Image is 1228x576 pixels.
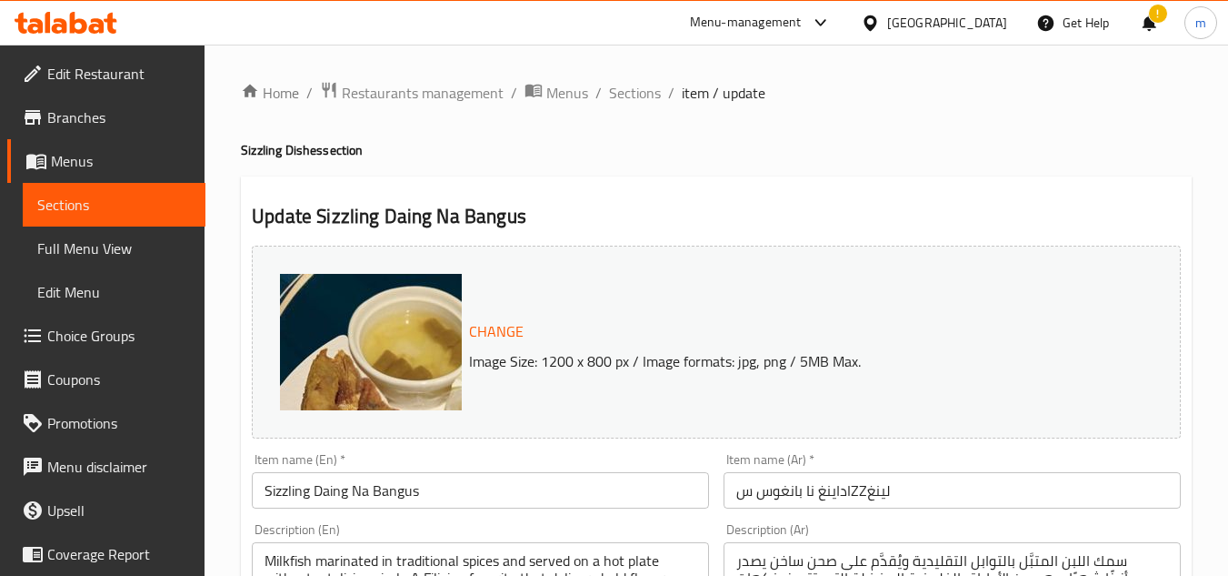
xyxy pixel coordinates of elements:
input: Enter name Ar [724,472,1181,509]
span: Change [469,318,524,345]
span: Menus [546,82,588,104]
a: Upsell [7,489,205,532]
a: Full Menu View [23,227,205,270]
h4: Sizzling Dishes section [241,141,1192,159]
a: Choice Groups [7,314,205,358]
input: Enter name En [252,472,709,509]
li: / [511,82,517,104]
span: item / update [682,82,765,104]
span: Edit Restaurant [47,63,191,85]
span: Full Menu View [37,237,191,259]
a: Home [241,82,299,104]
a: Coverage Report [7,532,205,576]
span: m [1195,13,1206,33]
span: Upsell [47,500,191,521]
div: Menu-management [690,12,802,34]
li: / [306,82,313,104]
span: Edit Menu [37,281,191,303]
span: Branches [47,106,191,128]
span: Sections [37,194,191,216]
a: Menus [7,139,205,183]
button: Change [462,313,531,350]
li: / [595,82,602,104]
a: Edit Menu [23,270,205,314]
li: / [668,82,674,104]
a: Menu disclaimer [7,445,205,489]
span: Promotions [47,412,191,434]
span: Menu disclaimer [47,456,191,478]
div: [GEOGRAPHIC_DATA] [887,13,1007,33]
span: Menus [51,150,191,172]
a: Promotions [7,401,205,445]
span: Restaurants management [342,82,504,104]
h2: Update Sizzling Daing Na Bangus [252,203,1181,230]
a: Edit Restaurant [7,52,205,96]
a: Branches [7,96,205,139]
span: Choice Groups [47,325,191,347]
span: Coupons [47,369,191,390]
a: Sections [609,82,661,104]
span: Coverage Report [47,543,191,565]
p: Image Size: 1200 x 800 px / Image formats: jpg, png / 5MB Max. [462,350,1116,372]
nav: breadcrumb [241,81,1192,105]
a: Restaurants management [320,81,504,105]
a: Menus [524,81,588,105]
a: Coupons [7,358,205,401]
a: Sections [23,183,205,227]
